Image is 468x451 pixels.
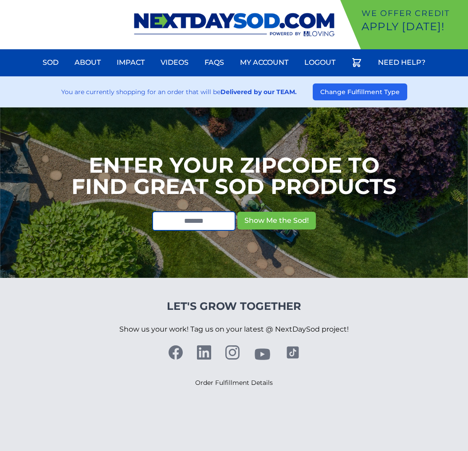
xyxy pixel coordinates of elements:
[237,212,316,229] button: Show Me the Sod!
[111,52,150,73] a: Impact
[155,52,194,73] a: Videos
[220,88,297,96] strong: Delivered by our TEAM.
[199,52,229,73] a: FAQs
[362,7,464,20] p: We offer Credit
[362,20,464,34] p: Apply [DATE]!
[373,52,431,73] a: Need Help?
[71,154,397,197] h1: Enter your Zipcode to Find Great Sod Products
[119,313,349,345] p: Show us your work! Tag us on your latest @ NextDaySod project!
[195,379,273,387] a: Order Fulfillment Details
[313,83,407,100] button: Change Fulfillment Type
[235,52,294,73] a: My Account
[119,299,349,313] h4: Let's Grow Together
[69,52,106,73] a: About
[37,52,64,73] a: Sod
[299,52,341,73] a: Logout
